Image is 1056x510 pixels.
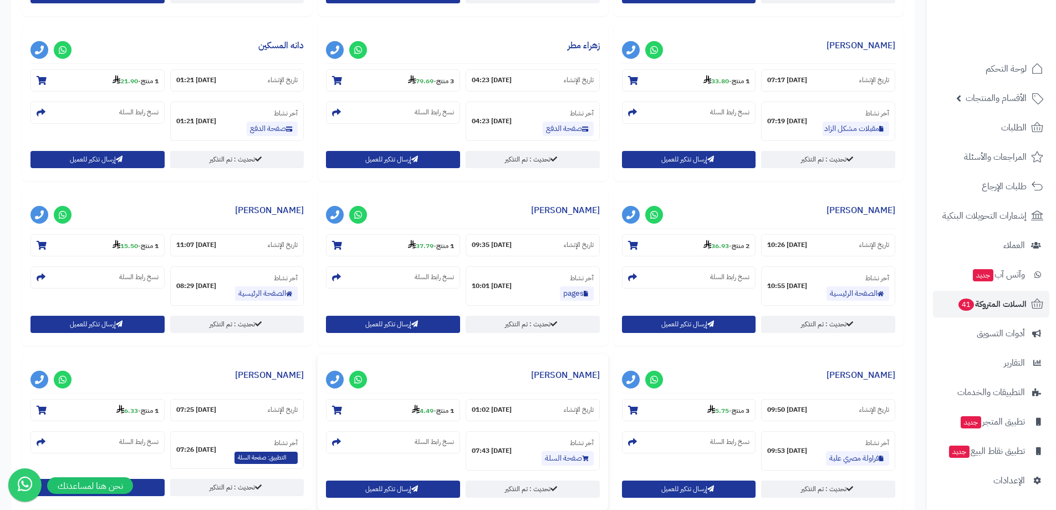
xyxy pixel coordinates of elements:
[827,204,895,217] a: [PERSON_NAME]
[560,286,594,301] a: pages
[960,414,1025,430] span: تطبيق المتجر
[176,240,216,250] strong: [DATE] 11:07
[703,75,749,86] small: -
[30,234,165,256] section: 1 منتج-15.50
[957,296,1027,312] span: السلات المتروكة
[436,406,454,416] strong: 1 منتج
[982,179,1027,194] span: طلبات الإرجاع
[767,75,807,85] strong: [DATE] 07:17
[827,368,895,382] a: [PERSON_NAME]
[826,451,889,466] a: فراولة مصري علبة
[466,316,600,333] a: تحديث : تم التذكير
[1003,238,1025,253] span: العملاء
[258,39,304,52] a: دانه المسكين
[966,90,1027,106] span: الأقسام والمنتجات
[933,438,1049,464] a: تطبيق نقاط البيعجديد
[170,479,304,496] a: تحديث : تم التذكير
[472,281,512,291] strong: [DATE] 10:01
[933,291,1049,317] a: السلات المتروكة41
[981,31,1045,54] img: logo-2.png
[30,266,165,289] section: نسخ رابط السلة
[570,438,594,448] small: آخر نشاط
[326,431,460,453] section: نسخ رابط السلة
[268,240,298,250] small: تاريخ الإنشاء
[326,481,460,498] button: إرسال تذكير للعميل
[767,117,807,126] strong: [DATE] 07:19
[767,281,807,291] strong: [DATE] 10:55
[472,75,512,85] strong: [DATE] 04:23
[964,149,1027,165] span: المراجعات والأسئلة
[170,151,304,168] a: تحديث : تم التذكير
[113,240,159,251] small: -
[234,452,298,464] span: التطبيق: صفحة السلة
[986,61,1027,77] span: لوحة التحكم
[412,406,433,416] strong: 4.49
[176,117,216,126] strong: [DATE] 01:21
[933,467,1049,494] a: الإعدادات
[564,75,594,85] small: تاريخ الإنشاء
[933,320,1049,347] a: أدوات التسويق
[472,405,512,415] strong: [DATE] 01:02
[408,241,433,251] strong: 37.79
[412,405,454,416] small: -
[564,240,594,250] small: تاريخ الإنشاء
[568,39,600,52] a: زهراء مطر
[472,446,512,456] strong: [DATE] 07:43
[703,76,729,86] strong: 33.80
[948,443,1025,459] span: تطبيق نقاط البيع
[113,76,138,86] strong: 21.90
[326,69,460,92] section: 3 منتج-79.69
[622,266,756,289] section: نسخ رابط السلة
[326,102,460,124] section: نسخ رابط السلة
[859,240,889,250] small: تاريخ الإنشاء
[30,69,165,92] section: 1 منتج-21.90
[958,299,974,311] span: 41
[710,108,749,117] small: نسخ رابط السلة
[933,232,1049,259] a: العملاء
[531,204,600,217] a: [PERSON_NAME]
[176,405,216,415] strong: [DATE] 07:25
[767,240,807,250] strong: [DATE] 10:26
[531,368,600,382] a: [PERSON_NAME]
[570,273,594,283] small: آخر نشاط
[933,408,1049,435] a: تطبيق المتجرجديد
[933,350,1049,376] a: التقارير
[859,75,889,85] small: تاريخ الإنشاء
[415,437,454,447] small: نسخ رابط السلة
[933,55,1049,82] a: لوحة التحكم
[933,114,1049,141] a: الطلبات
[767,446,807,456] strong: [DATE] 09:53
[865,438,889,448] small: آخر نشاط
[542,451,594,466] a: صفحة السلة
[827,39,895,52] a: [PERSON_NAME]
[933,144,1049,170] a: المراجعات والأسئلة
[326,399,460,421] section: 1 منتج-4.49
[408,75,454,86] small: -
[564,405,594,415] small: تاريخ الإنشاء
[977,326,1025,341] span: أدوات التسويق
[703,241,729,251] strong: 36.93
[732,406,749,416] strong: 3 منتج
[865,108,889,118] small: آخر نشاط
[176,445,216,455] strong: [DATE] 07:26
[957,385,1025,400] span: التطبيقات والخدمات
[761,151,895,168] a: تحديث : تم التذكير
[235,286,298,301] a: الصفحة الرئيسية
[235,368,304,382] a: [PERSON_NAME]
[436,241,454,251] strong: 1 منتج
[823,122,889,136] a: مقبلات مشكل الزاد
[268,405,298,415] small: تاريخ الإنشاء
[761,481,895,498] a: تحديث : تم التذكير
[1004,355,1025,371] span: التقارير
[622,431,756,453] section: نسخ رابط السلة
[865,273,889,283] small: آخر نشاط
[141,406,159,416] strong: 1 منتج
[622,399,756,421] section: 3 منتج-5.75
[622,151,756,168] button: إرسال تذكير للعميل
[415,272,454,282] small: نسخ رابط السلة
[30,151,165,168] button: إرسال تذكير للعميل
[933,261,1049,288] a: وآتس آبجديد
[543,122,594,136] a: صفحة الدفع
[933,173,1049,200] a: طلبات الإرجاع
[141,241,159,251] strong: 1 منتج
